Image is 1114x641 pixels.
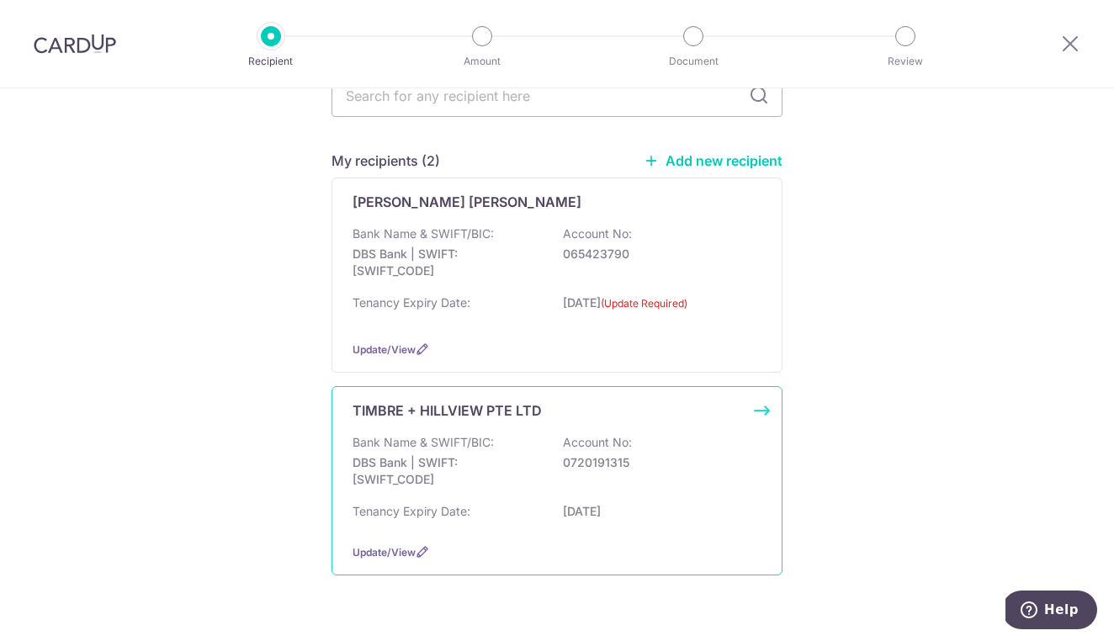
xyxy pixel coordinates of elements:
a: Add new recipient [644,152,782,169]
p: 0720191315 [563,454,751,471]
input: Search for any recipient here [332,75,782,117]
iframe: Opens a widget where you can find more information [1005,591,1097,633]
p: Bank Name & SWIFT/BIC: [353,225,494,242]
p: Recipient [209,53,333,70]
p: Bank Name & SWIFT/BIC: [353,434,494,451]
a: Update/View [353,343,416,356]
p: Account No: [563,434,632,451]
img: CardUp [34,34,116,54]
p: DBS Bank | SWIFT: [SWIFT_CODE] [353,454,541,488]
label: (Update Required) [601,295,687,312]
p: DBS Bank | SWIFT: [SWIFT_CODE] [353,246,541,279]
p: Review [843,53,968,70]
p: TIMBRE + HILLVIEW PTE LTD [353,400,542,421]
p: [DATE] [563,294,751,322]
a: Update/View [353,546,416,559]
p: Tenancy Expiry Date: [353,294,470,311]
p: Amount [420,53,544,70]
p: [DATE] [563,503,751,520]
p: [PERSON_NAME] [PERSON_NAME] [353,192,581,212]
p: Tenancy Expiry Date: [353,503,470,520]
p: 065423790 [563,246,751,262]
p: Document [631,53,756,70]
p: Account No: [563,225,632,242]
h5: My recipients (2) [332,151,440,171]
